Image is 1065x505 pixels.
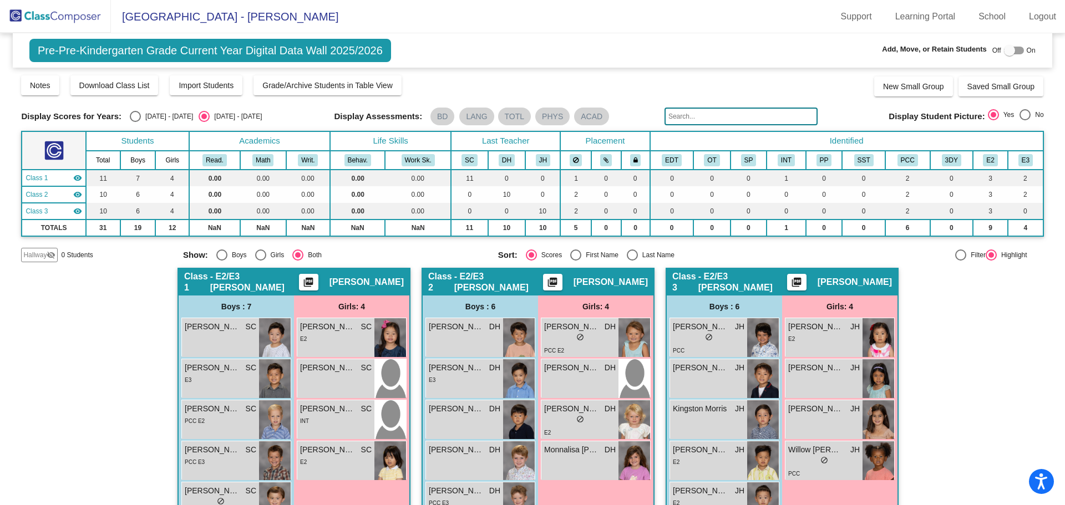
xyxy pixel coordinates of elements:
span: Monnalisa [PERSON_NAME] [544,444,600,456]
span: Class 1 [26,173,48,183]
span: [PERSON_NAME] [185,403,240,415]
td: NaN [286,220,330,236]
span: SC [246,485,256,497]
td: 0.00 [189,186,240,203]
span: On [1027,45,1036,55]
span: Class 2 [428,271,454,293]
span: [PERSON_NAME] [544,362,600,374]
span: SC [246,362,256,374]
td: 6 [120,186,156,203]
span: Download Class List [79,81,150,90]
td: 0 [806,203,842,220]
div: Scores [537,250,562,260]
mat-radio-group: Select an option [130,111,262,122]
th: Susie Canchola [451,151,488,170]
td: 0 [591,220,621,236]
span: JH [850,444,860,456]
td: 0 [621,186,650,203]
td: 3 [973,170,1008,186]
span: [PERSON_NAME] [185,362,240,374]
td: 0 [451,203,488,220]
td: 0.00 [240,170,286,186]
button: Writ. [298,154,318,166]
span: [PERSON_NAME] [429,362,484,374]
td: Jennifer Hardison - E2/E3 Taberski [22,203,86,220]
span: [PERSON_NAME] [818,277,892,288]
td: 10 [488,220,526,236]
mat-chip: LANG [459,108,494,125]
td: 5 [560,220,591,236]
span: [PERSON_NAME] [185,444,240,456]
td: Susie Canchola - E2/E3 Canchola [22,170,86,186]
span: Pre-Pre-Kindergarten Grade Current Year Digital Data Wall 2025/2026 [29,39,391,62]
a: Logout [1020,8,1065,25]
span: E2 [673,459,679,465]
td: 0.00 [240,186,286,203]
mat-icon: picture_as_pdf [546,277,559,292]
td: 7 [120,170,156,186]
td: Debbie Herrera - E2/E3 Herrera [22,186,86,203]
span: do_not_disturb_alt [820,456,828,464]
button: Work Sk. [402,154,435,166]
td: 0 [693,186,730,203]
div: Girls: 4 [782,295,897,318]
td: 0 [591,186,621,203]
span: [PERSON_NAME] [429,403,484,415]
td: 6 [120,203,156,220]
span: SC [246,403,256,415]
span: [PERSON_NAME][GEOGRAPHIC_DATA] [185,485,240,497]
th: Jennifer Hardison [525,151,560,170]
div: Yes [999,110,1015,120]
td: 0.00 [330,170,385,186]
td: 0.00 [385,186,451,203]
div: Girls: 4 [538,295,653,318]
td: 2 [1008,170,1043,186]
button: Import Students [170,75,242,95]
span: Show: [183,250,208,260]
mat-icon: visibility [73,207,82,216]
td: 10 [488,186,526,203]
th: Educational Therapy [650,151,694,170]
td: 0 [693,203,730,220]
td: 12 [155,220,189,236]
span: [PERSON_NAME] [544,403,600,415]
td: 4 [155,170,189,186]
td: 0 [930,220,973,236]
span: E2 [544,430,551,436]
span: Display Assessments: [334,111,422,121]
td: TOTALS [22,220,86,236]
th: Girls [155,151,189,170]
mat-icon: visibility [73,174,82,182]
td: 19 [120,220,156,236]
td: 1 [767,170,806,186]
span: DH [489,444,500,456]
span: [PERSON_NAME] [429,485,484,497]
span: Display Student Picture: [889,111,985,121]
span: PCC E3 [185,459,205,465]
td: 0 [842,220,885,236]
td: 0.00 [286,203,330,220]
span: DH [605,403,616,415]
td: 0 [488,170,526,186]
td: 4 [1008,220,1043,236]
div: No [1031,110,1043,120]
div: Highlight [997,250,1027,260]
span: do_not_disturb_alt [217,497,225,505]
td: 4 [155,203,189,220]
td: 0 [806,170,842,186]
span: Hallway [23,250,47,260]
span: Import Students [179,81,234,90]
td: 3 [973,203,1008,220]
td: 0 [650,220,694,236]
span: [PERSON_NAME] [429,444,484,456]
span: do_not_disturb_alt [576,415,584,423]
span: Willow [PERSON_NAME] [788,444,844,456]
th: Student Study Team Held [842,151,885,170]
span: SC [361,403,372,415]
td: 0 [650,203,694,220]
span: Kingston Morris [673,403,728,415]
th: Keep away students [560,151,591,170]
td: 0.00 [286,170,330,186]
span: DH [605,362,616,374]
button: Download Class List [70,75,159,95]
